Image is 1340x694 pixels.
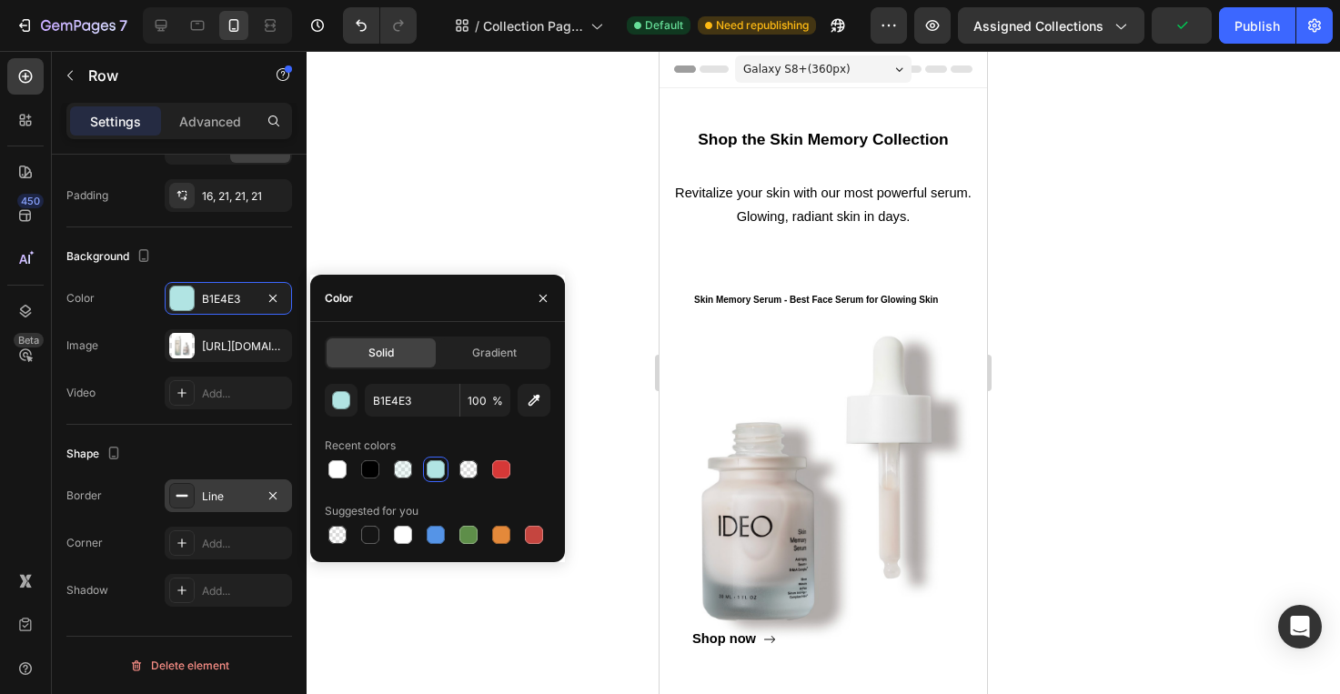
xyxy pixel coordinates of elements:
[325,290,353,307] div: Color
[716,17,809,34] span: Need republishing
[7,7,136,44] button: 7
[325,503,418,519] div: Suggested for you
[365,384,459,417] input: Eg: FFFFFF
[66,245,155,269] div: Background
[202,536,287,552] div: Add...
[66,488,102,504] div: Border
[1234,16,1280,35] div: Publish
[325,438,396,454] div: Recent colors
[472,345,517,361] span: Gradient
[179,112,241,131] p: Advanced
[90,112,141,131] p: Settings
[88,65,243,86] p: Row
[202,488,255,505] div: Line
[368,345,394,361] span: Solid
[973,16,1103,35] span: Assigned Collections
[1278,605,1322,649] div: Open Intercom Messenger
[66,337,98,354] div: Image
[202,583,287,599] div: Add...
[14,333,44,347] div: Beta
[202,338,287,355] div: [URL][DOMAIN_NAME]
[483,16,583,35] span: Collection Page - [DATE]
[343,7,417,44] div: Undo/Redo
[66,582,108,598] div: Shadow
[66,385,96,401] div: Video
[202,188,287,205] div: 16, 21, 21, 21
[475,16,479,35] span: /
[66,442,125,467] div: Shape
[660,51,987,694] iframe: Design area
[958,7,1144,44] button: Assigned Collections
[492,393,503,409] span: %
[66,290,95,307] div: Color
[202,386,287,402] div: Add...
[66,651,292,680] button: Delete element
[17,194,44,208] div: 450
[66,187,108,204] div: Padding
[202,291,255,307] div: B1E4E3
[129,655,229,677] div: Delete element
[119,15,127,36] p: 7
[1219,7,1295,44] button: Publish
[66,535,103,551] div: Corner
[645,17,683,34] span: Default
